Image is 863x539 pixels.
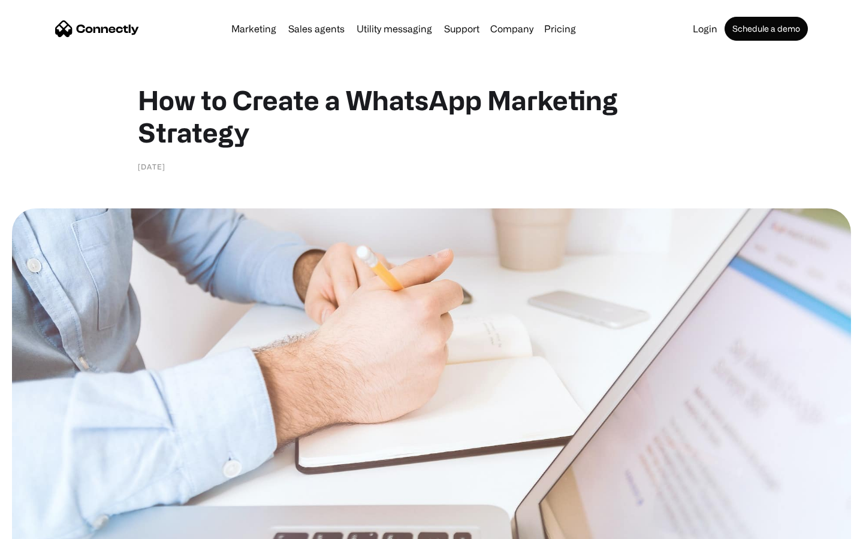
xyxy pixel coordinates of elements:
div: Company [490,20,533,37]
a: Schedule a demo [725,17,808,41]
div: [DATE] [138,161,165,172]
a: Login [688,24,722,34]
a: Marketing [227,24,281,34]
a: Support [439,24,484,34]
h1: How to Create a WhatsApp Marketing Strategy [138,84,725,149]
a: Utility messaging [352,24,437,34]
aside: Language selected: English [12,518,72,535]
ul: Language list [24,518,72,535]
a: Sales agents [283,24,349,34]
a: Pricing [539,24,581,34]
